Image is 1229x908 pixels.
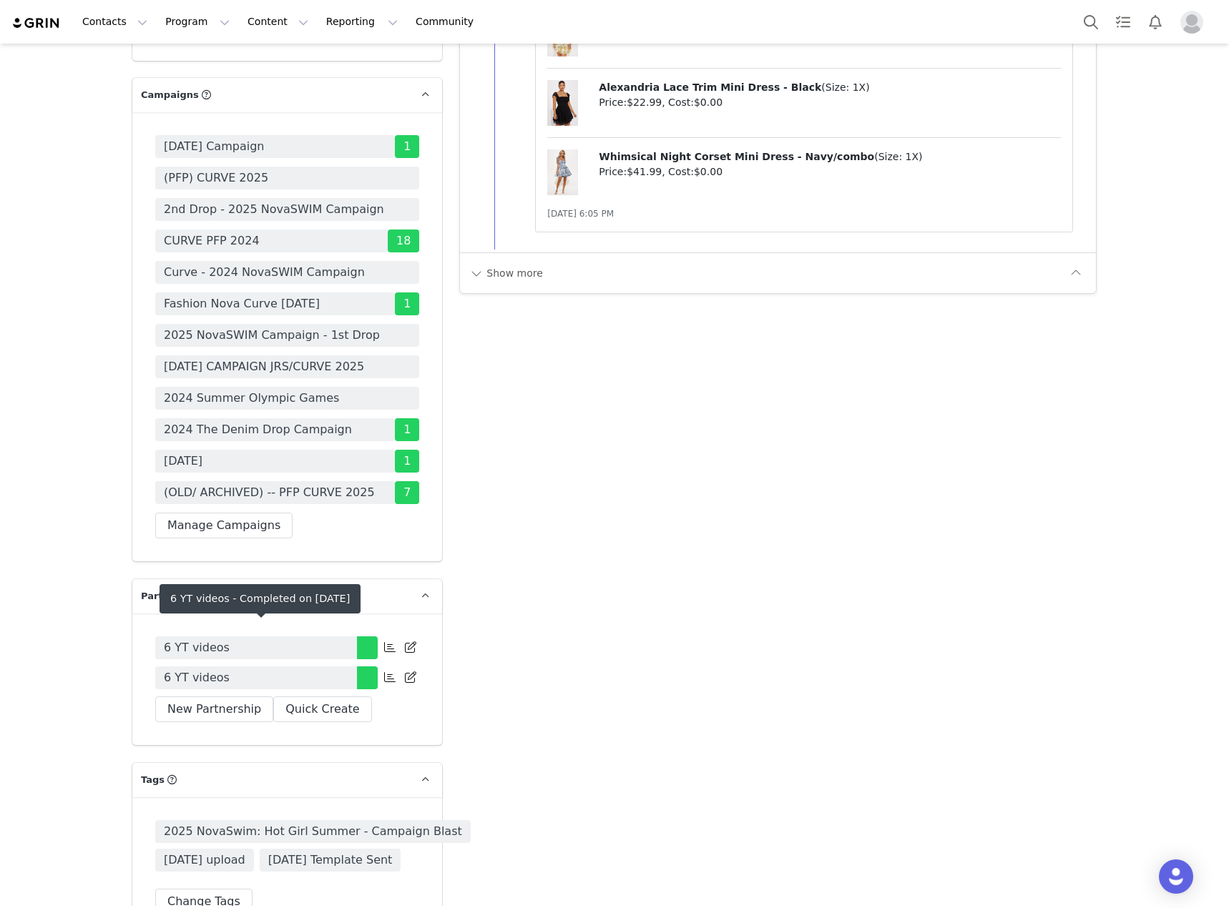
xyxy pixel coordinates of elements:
[273,696,372,722] button: Quick Create
[157,6,238,38] button: Program
[1172,11,1218,34] button: Profile
[6,6,487,17] p: Will not be participating in [DATE] Campaign 2025
[260,849,401,872] span: [DATE] Template Sent
[694,97,723,108] span: $0.00
[395,450,419,473] span: 1
[164,421,352,438] span: 2024 The Denim Drop Campaign
[164,453,202,470] span: [DATE]
[599,80,1061,95] p: ( )
[164,639,230,656] span: 6 YT videos
[407,6,489,38] a: Community
[627,166,662,177] span: $41.99
[164,484,375,501] span: (OLD/ ARCHIVED) -- PFP CURVE 2025
[141,589,208,603] span: Partnerships
[395,418,419,441] span: 1
[395,481,419,504] span: 7
[599,164,1061,179] p: Price: , Cost:
[627,97,662,108] span: $22.99
[155,849,254,872] span: [DATE] upload
[164,232,260,250] span: CURVE PFP 2024
[1075,6,1107,38] button: Search
[164,327,380,344] span: 2025 NovaSWIM Campaign - 1st Drop
[155,513,293,538] button: Manage Campaigns
[164,295,320,312] span: Fashion Nova Curve [DATE]
[1180,11,1203,34] img: placeholder-profile.jpg
[164,390,339,407] span: 2024 Summer Olympic Games
[599,95,1061,110] p: Price: , Cost:
[164,669,230,686] span: 6 YT videos
[547,209,614,219] span: [DATE] 6:05 PM
[164,201,384,218] span: 2nd Drop - 2025 NovaSWIM Campaign
[239,6,317,38] button: Content
[11,16,62,30] img: grin logo
[1140,6,1171,38] button: Notifications
[694,166,723,177] span: $0.00
[395,292,419,315] span: 1
[155,666,357,689] a: 6 YT videos
[164,358,364,375] span: [DATE] CAMPAIGN JRS/CURVE 2025
[155,636,357,659] a: 6 YT videos
[155,696,273,722] button: New Partnership
[164,138,264,155] span: [DATE] Campaign
[164,264,365,281] span: Curve - 2024 NovaSWIM Campaign
[878,151,919,162] span: Size: 1X
[170,593,350,605] div: 6 YT videos - Completed on [DATE]
[395,135,419,158] span: 1
[826,82,866,93] span: Size: 1X
[1159,859,1193,894] div: Open Intercom Messenger
[599,149,1061,164] p: ( )
[469,262,544,285] button: Show more
[1107,6,1139,38] a: Tasks
[164,169,268,187] span: (PFP) CURVE 2025
[599,82,821,93] span: Alexandria Lace Trim Mini Dress - Black
[318,6,406,38] button: Reporting
[388,230,419,252] span: 18
[141,773,165,787] span: Tags
[599,151,874,162] span: Whimsical Night Corset Mini Dress - Navy/combo
[155,820,471,843] span: 2025 NovaSwim: Hot Girl Summer - Campaign Blast
[141,88,199,102] span: Campaigns
[74,6,156,38] button: Contacts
